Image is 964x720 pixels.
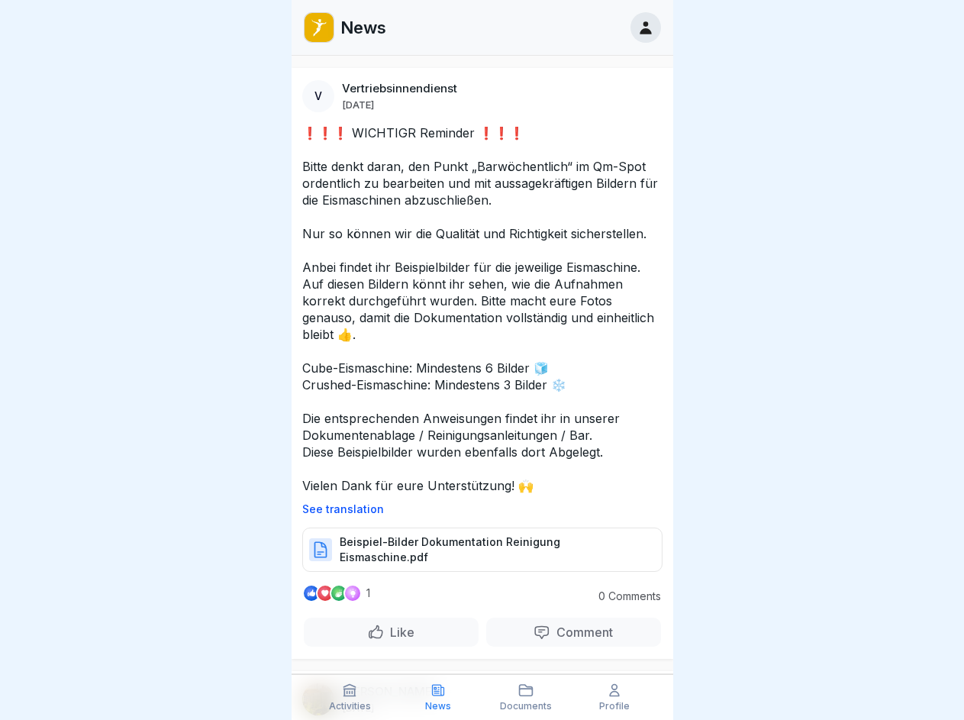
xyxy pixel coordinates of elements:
[305,13,334,42] img: oo2rwhh5g6mqyfqxhtbddxvd.png
[302,503,663,515] p: See translation
[550,625,613,640] p: Comment
[500,701,552,712] p: Documents
[366,587,370,599] p: 1
[425,701,451,712] p: News
[384,625,414,640] p: Like
[340,18,386,37] p: News
[302,549,663,564] a: Beispiel-Bilder Dokumentation Reinigung Eismaschine.pdf
[577,590,661,602] p: 0 Comments
[302,124,663,494] p: ❗❗❗ WICHTIGR Reminder ❗❗❗ Bitte denkt daran, den Punkt „Barwöchentlich“ im Qm-Spot ordentlich zu ...
[302,80,334,112] div: V
[599,701,630,712] p: Profile
[340,534,646,565] p: Beispiel-Bilder Dokumentation Reinigung Eismaschine.pdf
[329,701,371,712] p: Activities
[342,98,374,111] p: [DATE]
[342,82,457,95] p: Vertriebsinnendienst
